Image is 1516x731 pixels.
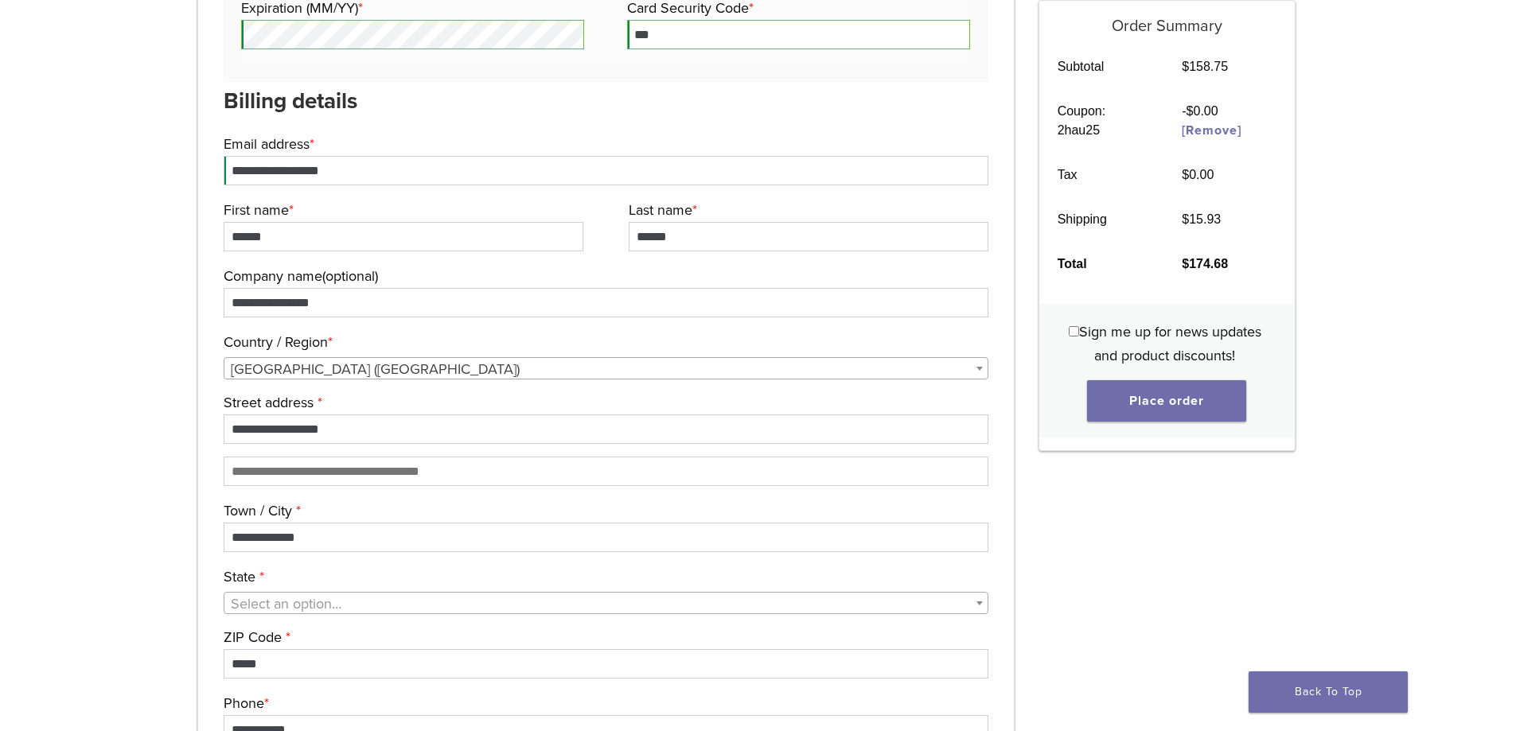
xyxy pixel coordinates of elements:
[1069,326,1079,336] input: Sign me up for news updates and product discounts!
[1182,60,1189,73] span: $
[1039,242,1164,286] th: Total
[224,198,579,222] label: First name
[224,592,989,614] span: State
[224,691,985,715] label: Phone
[224,330,985,354] label: Country / Region
[1039,89,1164,153] th: Coupon: 2hau25
[1182,60,1228,73] bdi: 158.75
[1087,380,1246,422] button: Place order
[1249,671,1408,713] a: Back To Top
[1187,104,1194,118] span: $
[224,565,985,589] label: State
[1182,168,1214,181] bdi: 0.00
[231,595,341,612] span: Select an option…
[1182,257,1228,270] bdi: 174.68
[1182,212,1221,226] bdi: 15.93
[1039,1,1295,36] h5: Order Summary
[322,267,378,285] span: (optional)
[224,132,985,156] label: Email address
[1182,168,1189,181] span: $
[1187,104,1218,118] span: 0.00
[224,625,985,649] label: ZIP Code
[224,358,988,380] span: United States (US)
[224,357,989,379] span: Country / Region
[1164,89,1295,153] td: -
[1182,257,1189,270] span: $
[224,391,985,414] label: Street address
[629,198,984,222] label: Last name
[1079,323,1261,364] span: Sign me up for news updates and product discounts!
[1039,153,1164,197] th: Tax
[1182,212,1189,226] span: $
[1182,122,1241,138] a: Remove 2hau25 coupon
[224,264,985,288] label: Company name
[224,82,989,120] h3: Billing details
[224,499,985,523] label: Town / City
[1039,197,1164,242] th: Shipping
[1039,45,1164,89] th: Subtotal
